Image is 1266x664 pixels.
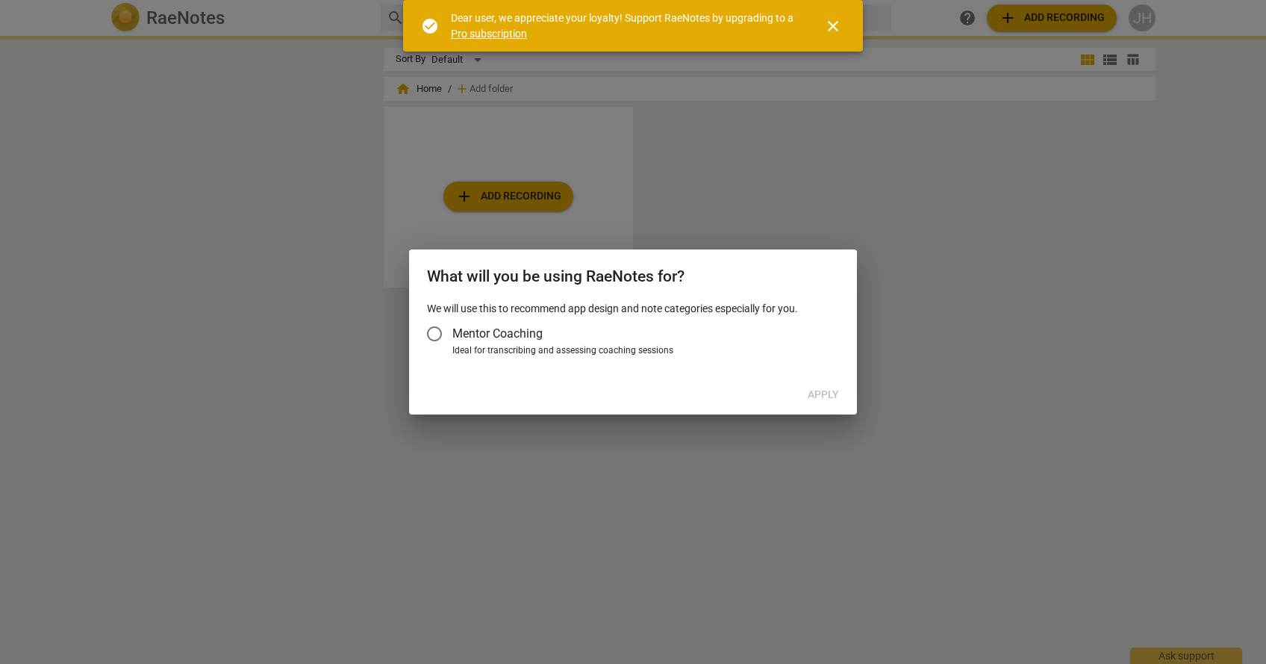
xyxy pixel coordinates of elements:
span: close [824,17,842,35]
span: check_circle [421,17,439,35]
div: Dear user, we appreciate your loyalty! Support RaeNotes by upgrading to a [451,10,797,41]
button: Close [815,8,851,44]
h2: What will you be using RaeNotes for? [427,267,839,286]
p: We will use this to recommend app design and note categories especially for you. [427,301,839,317]
div: Account type [427,316,839,358]
div: Ideal for transcribing and assessing coaching sessions [452,344,835,358]
span: Mentor Coaching [452,325,543,342]
a: Pro subscription [451,28,527,40]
